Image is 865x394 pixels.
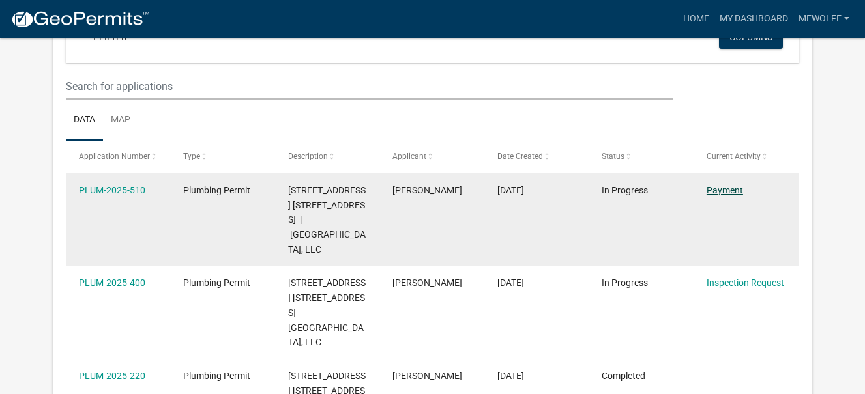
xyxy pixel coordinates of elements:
a: Payment [707,185,743,195]
span: Status [602,152,624,161]
datatable-header-cell: Status [589,141,694,172]
span: Application Number [79,152,150,161]
span: Plumbing Permit [183,371,250,381]
span: 04/15/2025 [497,371,524,381]
span: Mary Ellen Wolfe [392,185,462,195]
span: Completed [602,371,645,381]
span: Mary Ellen Wolfe [392,277,462,288]
span: Applicant [392,152,426,161]
span: Mary Ellen Wolfe [392,371,462,381]
input: Search for applications [66,73,673,100]
span: Date Created [497,152,543,161]
a: Data [66,100,103,141]
a: PLUM-2025-220 [79,371,145,381]
datatable-header-cell: Application Number [66,141,171,172]
datatable-header-cell: Applicant [380,141,485,172]
span: 09/16/2025 [497,185,524,195]
span: 5265 WOODSTONE CIRCLE 5265 Woodstone Circle | Woodstone Creek, LLC [288,185,366,255]
span: In Progress [602,185,648,195]
a: PLUM-2025-400 [79,277,145,288]
a: mewolfe [793,7,855,31]
a: Home [678,7,714,31]
span: 5263 WOODSTONE CIRCLE 5263 Woodstone Circle, LOT 104 | Woodstone Creek, LLC [288,277,366,347]
span: 07/21/2025 [497,277,524,288]
span: Plumbing Permit [183,277,250,288]
datatable-header-cell: Current Activity [694,141,799,172]
a: Inspection Request [707,277,784,288]
a: PLUM-2025-510 [79,185,145,195]
datatable-header-cell: Description [275,141,380,172]
datatable-header-cell: Type [171,141,276,172]
span: Description [288,152,328,161]
span: Current Activity [707,152,761,161]
a: My Dashboard [714,7,793,31]
a: Map [103,100,138,141]
span: In Progress [602,277,648,288]
datatable-header-cell: Date Created [485,141,590,172]
span: Type [183,152,200,161]
span: Plumbing Permit [183,185,250,195]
